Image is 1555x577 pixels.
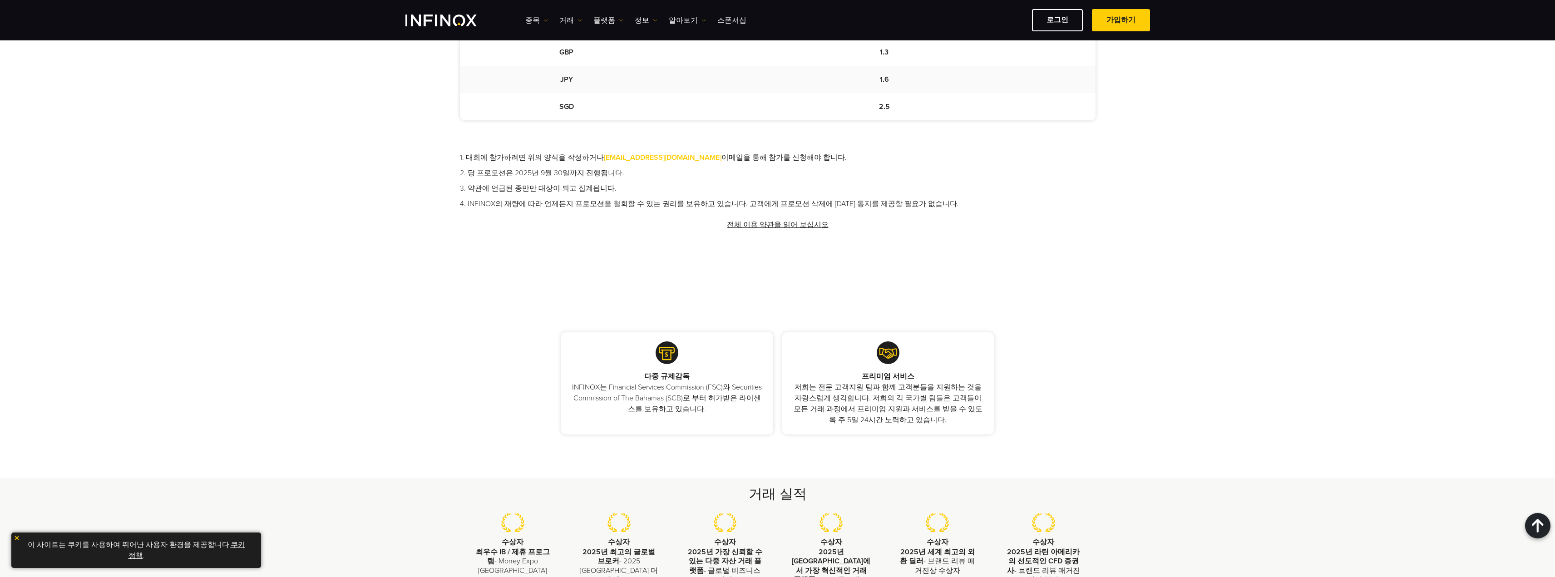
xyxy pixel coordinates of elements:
[476,547,550,566] strong: 최우수 IB / 제휴 프로그램
[1032,538,1054,547] strong: 수상자
[583,547,655,566] strong: 2025년 최고의 글로벌 브로커
[460,152,1096,163] li: 1. 대회에 참가하려면 위의 양식을 작성하거나 이메일을 통해 참가를 신청해야 합니다.
[669,15,706,26] a: 알아보기
[525,15,548,26] a: 종목
[688,547,762,575] strong: 2025년 가장 신뢰할 수 있는 다중 자산 거래 플랫폼
[862,372,914,381] strong: 프리미엄 서비스
[673,93,1095,120] td: 2.5
[714,538,736,547] strong: 수상자
[673,66,1095,93] td: 1.6
[791,382,985,425] p: 저희는 전문 고객지원 팀과 함께 고객분들을 지원하는 것을 자랑스럽게 생각합니다. 저희의 각 국가별 팀들은 고객들이 모든 거래 과정에서 프리미엄 지원과 서비스를 받을 수 있도록...
[16,537,257,563] p: 이 사이트는 쿠키를 사용하여 뛰어난 사용자 환경을 제공합니다. .
[1092,9,1150,31] a: 가입하기
[593,15,623,26] a: 플랫폼
[405,15,498,26] a: INFINOX Logo
[1007,547,1080,575] strong: 2025년 라틴 아메리카의 선도적인 CFD 증권사
[1032,9,1083,31] a: 로그인
[644,372,690,381] strong: 다중 규제감독
[460,168,1096,178] li: 2. 당 프로모션은 2025년 9월 30일까지 진행됩니다.
[608,538,630,547] strong: 수상자
[559,15,582,26] a: 거래
[717,15,746,26] a: 스폰서십
[726,214,829,236] a: 전체 이용 약관을 읽어 보십시오
[820,538,842,547] strong: 수상자
[460,66,674,93] td: JPY
[604,153,721,162] a: [EMAIL_ADDRESS][DOMAIN_NAME]
[502,538,523,547] strong: 수상자
[898,547,977,575] p: - 브랜드 리뷰 매거진상 수상자
[460,93,674,120] td: SGD
[460,183,1096,194] li: 3. 약관에 언급된 종만만 대상이 되고 집계됩니다.
[927,538,948,547] strong: 수상자
[570,382,764,414] p: INFINOX는 Financial Services Commission (FSC)와 Securities Commission of The Bahamas (SCB)로 부터 허가받은...
[673,39,1095,66] td: 1.3
[635,15,657,26] a: 정보
[460,39,674,66] td: GBP
[14,535,20,541] img: yellow close icon
[900,547,975,566] strong: 2025년 세계 최고의 외환 딜러
[460,485,1096,504] h2: 거래 실적
[460,198,1096,209] li: 4. INFINOX의 재량에 따라 언제든지 프로모션을 철회할 수 있는 권리를 보유하고 있습니다. 고객에게 프로모션 삭제에 [DATE] 통지를 제공할 필요가 없습니다.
